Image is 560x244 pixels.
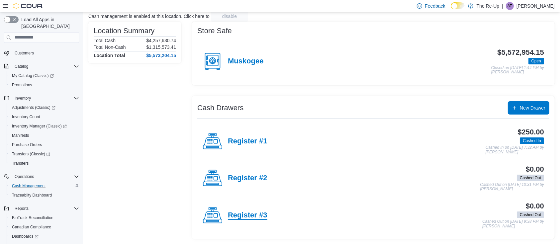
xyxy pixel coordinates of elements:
p: Cash management is enabled at this location. Click here to [88,14,210,19]
span: Customers [12,49,79,57]
p: $4,257,630.74 [146,38,176,43]
span: Operations [15,174,34,179]
span: Canadian Compliance [9,223,79,231]
button: Inventory [12,94,34,102]
button: Traceabilty Dashboard [7,191,82,200]
a: Cash Management [9,182,48,190]
a: Inventory Manager (Classic) [7,122,82,131]
h4: Register #2 [228,174,267,183]
input: Dark Mode [451,2,465,9]
button: Catalog [12,62,31,70]
button: Canadian Compliance [7,222,82,232]
a: My Catalog (Classic) [9,72,56,80]
a: Inventory Manager (Classic) [9,122,69,130]
h4: Muskogee [228,57,264,66]
span: Reports [12,204,79,212]
span: Promotions [9,81,79,89]
button: Purchase Orders [7,140,82,149]
button: Inventory [1,94,82,103]
span: Cashed In [520,137,544,144]
a: My Catalog (Classic) [7,71,82,80]
span: New Drawer [520,105,545,111]
span: Dashboards [12,234,39,239]
span: Open [531,58,541,64]
button: Operations [1,172,82,181]
span: Cashed Out [517,211,544,218]
h6: Total Non-Cash [94,44,126,50]
span: AT [508,2,512,10]
button: Promotions [7,80,82,90]
h3: $0.00 [526,165,544,173]
span: Load All Apps in [GEOGRAPHIC_DATA] [19,16,79,30]
a: Promotions [9,81,35,89]
h4: Register #1 [228,137,267,146]
span: Transfers (Classic) [12,151,50,157]
button: Manifests [7,131,82,140]
span: Adjustments (Classic) [12,105,55,110]
h3: Location Summary [94,27,154,35]
span: My Catalog (Classic) [12,73,54,78]
h3: Store Safe [197,27,232,35]
span: Catalog [15,64,28,69]
span: Inventory [15,96,31,101]
a: Transfers [9,159,31,167]
p: Cashed In on [DATE] 7:32 AM by [PERSON_NAME] [486,145,544,154]
button: Cash Management [7,181,82,191]
span: Inventory Manager (Classic) [9,122,79,130]
span: Cash Management [12,183,46,189]
span: Manifests [9,131,79,139]
button: Transfers [7,159,82,168]
span: Inventory Count [12,114,40,120]
button: disable [211,11,248,22]
span: Traceabilty Dashboard [12,193,52,198]
button: Customers [1,48,82,58]
a: Traceabilty Dashboard [9,191,54,199]
h4: Location Total [94,53,125,58]
span: Cashed Out [520,175,541,181]
p: Closed on [DATE] 1:44 PM by [PERSON_NAME] [491,66,544,75]
span: Transfers [12,161,29,166]
p: Cashed Out on [DATE] 9:38 PM by [PERSON_NAME] [482,219,544,228]
span: Promotions [12,82,32,88]
a: Customers [12,49,37,57]
span: Dashboards [9,232,79,240]
span: Manifests [12,133,29,138]
button: Inventory Count [7,112,82,122]
img: Cova [13,3,43,9]
a: Purchase Orders [9,141,45,149]
a: Adjustments (Classic) [9,104,58,112]
span: Adjustments (Classic) [9,104,79,112]
span: Inventory Count [9,113,79,121]
a: Adjustments (Classic) [7,103,82,112]
span: Transfers (Classic) [9,150,79,158]
span: Catalog [12,62,79,70]
a: Inventory Count [9,113,43,121]
span: Inventory [12,94,79,102]
p: $1,315,573.41 [146,44,176,50]
a: Dashboards [7,232,82,241]
h3: Cash Drawers [197,104,243,112]
p: [PERSON_NAME] [516,2,555,10]
button: New Drawer [508,101,549,115]
span: Cash Management [9,182,79,190]
a: Dashboards [9,232,41,240]
button: Reports [1,204,82,213]
span: My Catalog (Classic) [9,72,79,80]
button: Operations [12,173,37,181]
span: Customers [15,50,34,56]
h3: $250.00 [518,128,544,136]
h4: $5,573,204.15 [146,53,176,58]
span: Cashed In [523,138,541,144]
p: | [502,2,503,10]
span: Reports [15,206,29,211]
span: Cashed Out [520,212,541,218]
button: Reports [12,204,31,212]
button: BioTrack Reconciliation [7,213,82,222]
a: Transfers (Classic) [7,149,82,159]
p: The Re-Up [477,2,499,10]
h3: $5,572,954.15 [497,48,544,56]
p: Cashed Out on [DATE] 10:31 PM by [PERSON_NAME] [480,183,544,192]
h3: $0.00 [526,202,544,210]
span: Inventory Manager (Classic) [12,123,67,129]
